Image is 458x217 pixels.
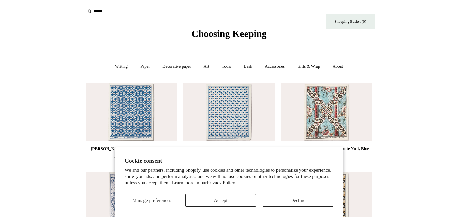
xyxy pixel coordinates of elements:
a: Paper [134,58,156,75]
div: [PERSON_NAME] Papier Dominoté No 6A, Fleurons [185,145,273,160]
img: Antoinette Poisson Papier Dominoté No 6A, Fleurons [183,83,274,141]
a: Antoinette Poisson Papier Dominoté No 16A, Fleurs Et Entrelacs Antoinette Poisson Papier Dominoté... [86,83,177,141]
a: [PERSON_NAME] Papier Dominoté No 16A, Fleurs Et Entrelacs £90.00 [86,145,177,171]
a: [PERSON_NAME] Papier Dominoté No 6A, Fleurons £90.00 [183,145,274,171]
a: Antoinette Poisson Papier Dominoté No 6A, Fleurons Antoinette Poisson Papier Dominoté No 6A, Fleu... [183,83,274,141]
a: Antoinette Poisson Papier Dominoté No 1, Blue Antoinette Poisson Papier Dominoté No 1, Blue [281,83,372,141]
a: Gifts & Wrap [291,58,326,75]
span: Choosing Keeping [191,28,266,39]
a: Shopping Basket (0) [326,14,375,29]
a: [PERSON_NAME] Papier Dominoté No 1, Blue £130.00 [281,145,372,171]
a: Privacy Policy [207,180,235,185]
a: Tools [216,58,237,75]
span: Manage preferences [132,198,171,203]
a: Desk [238,58,258,75]
p: We and our partners, including Shopify, use cookies and other technologies to personalize your ex... [125,167,333,186]
h2: Cookie consent [125,158,333,164]
img: Antoinette Poisson Papier Dominoté No 1, Blue [281,83,372,141]
div: [PERSON_NAME] Papier Dominoté No 16A, Fleurs Et Entrelacs [88,145,176,160]
a: Writing [109,58,134,75]
a: Choosing Keeping [191,33,266,38]
img: Antoinette Poisson Papier Dominoté No 16A, Fleurs Et Entrelacs [86,83,177,141]
a: About [327,58,349,75]
button: Manage preferences [125,194,179,207]
a: Art [198,58,215,75]
button: Decline [263,194,333,207]
a: Decorative paper [157,58,197,75]
a: Accessories [259,58,290,75]
button: Accept [185,194,256,207]
div: [PERSON_NAME] Papier Dominoté No 1, Blue [282,145,370,152]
